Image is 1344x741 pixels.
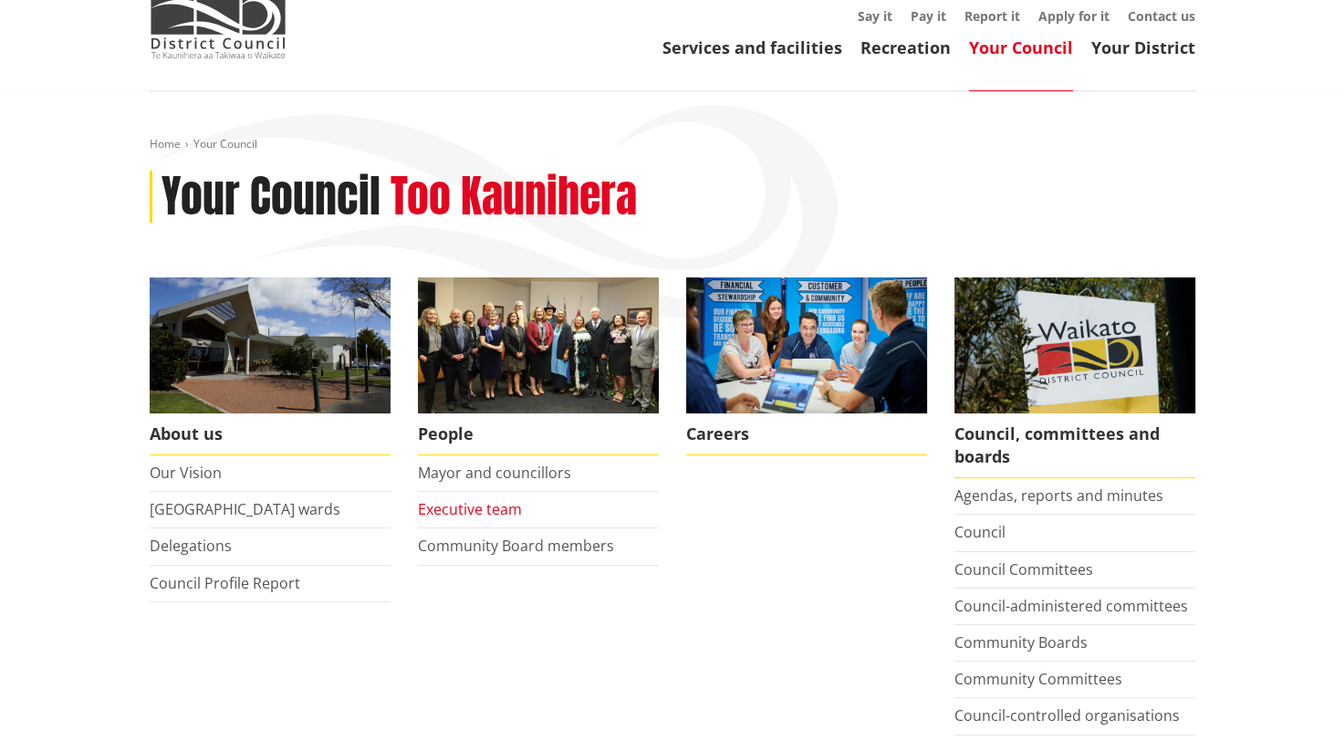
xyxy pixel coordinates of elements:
a: [GEOGRAPHIC_DATA] wards [150,499,340,519]
a: Community Boards [954,632,1088,652]
a: Our Vision [150,463,222,483]
a: Apply for it [1038,7,1110,25]
a: Pay it [911,7,946,25]
span: People [418,413,659,455]
a: Council [954,522,1005,542]
a: Community Committees [954,669,1122,689]
img: 2022 Council [418,277,659,413]
a: Careers [686,277,927,455]
img: Waikato-District-Council-sign [954,277,1195,413]
img: WDC Building 0015 [150,277,391,413]
span: Your Council [193,136,257,151]
a: Agendas, reports and minutes [954,485,1163,506]
span: Careers [686,413,927,455]
iframe: Messenger Launcher [1260,664,1326,730]
a: Delegations [150,536,232,556]
a: Community Board members [418,536,614,556]
a: Council-controlled organisations [954,705,1180,725]
span: About us [150,413,391,455]
a: Executive team [418,499,522,519]
a: Home [150,136,181,151]
a: Your Council [969,37,1073,58]
nav: breadcrumb [150,137,1195,152]
h1: Your Council [161,171,380,224]
a: Council-administered committees [954,596,1188,616]
img: Office staff in meeting - Career page [686,277,927,413]
a: Report it [964,7,1020,25]
a: Recreation [860,37,951,58]
a: Council Committees [954,559,1093,579]
h2: Too Kaunihera [391,171,637,224]
a: Council Profile Report [150,573,300,593]
a: Waikato-District-Council-sign Council, committees and boards [954,277,1195,478]
a: WDC Building 0015 About us [150,277,391,455]
a: Say it [858,7,892,25]
a: Services and facilities [662,37,842,58]
a: Mayor and councillors [418,463,571,483]
span: Council, committees and boards [954,413,1195,478]
a: Your District [1091,37,1195,58]
a: 2022 Council People [418,277,659,455]
a: Contact us [1128,7,1195,25]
